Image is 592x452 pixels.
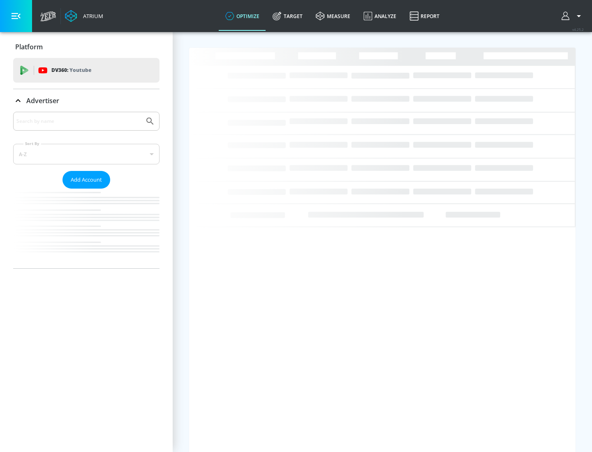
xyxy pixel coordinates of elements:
[13,35,160,58] div: Platform
[65,10,103,22] a: Atrium
[62,171,110,189] button: Add Account
[309,1,357,31] a: measure
[23,141,41,146] label: Sort By
[357,1,403,31] a: Analyze
[403,1,446,31] a: Report
[13,58,160,83] div: DV360: Youtube
[13,144,160,164] div: A-Z
[80,12,103,20] div: Atrium
[26,96,59,105] p: Advertiser
[69,66,91,74] p: Youtube
[15,42,43,51] p: Platform
[13,89,160,112] div: Advertiser
[71,175,102,184] span: Add Account
[219,1,266,31] a: optimize
[13,112,160,268] div: Advertiser
[572,27,584,32] span: v 4.25.2
[51,66,91,75] p: DV360:
[16,116,141,127] input: Search by name
[266,1,309,31] a: Target
[13,189,160,268] nav: list of Advertiser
